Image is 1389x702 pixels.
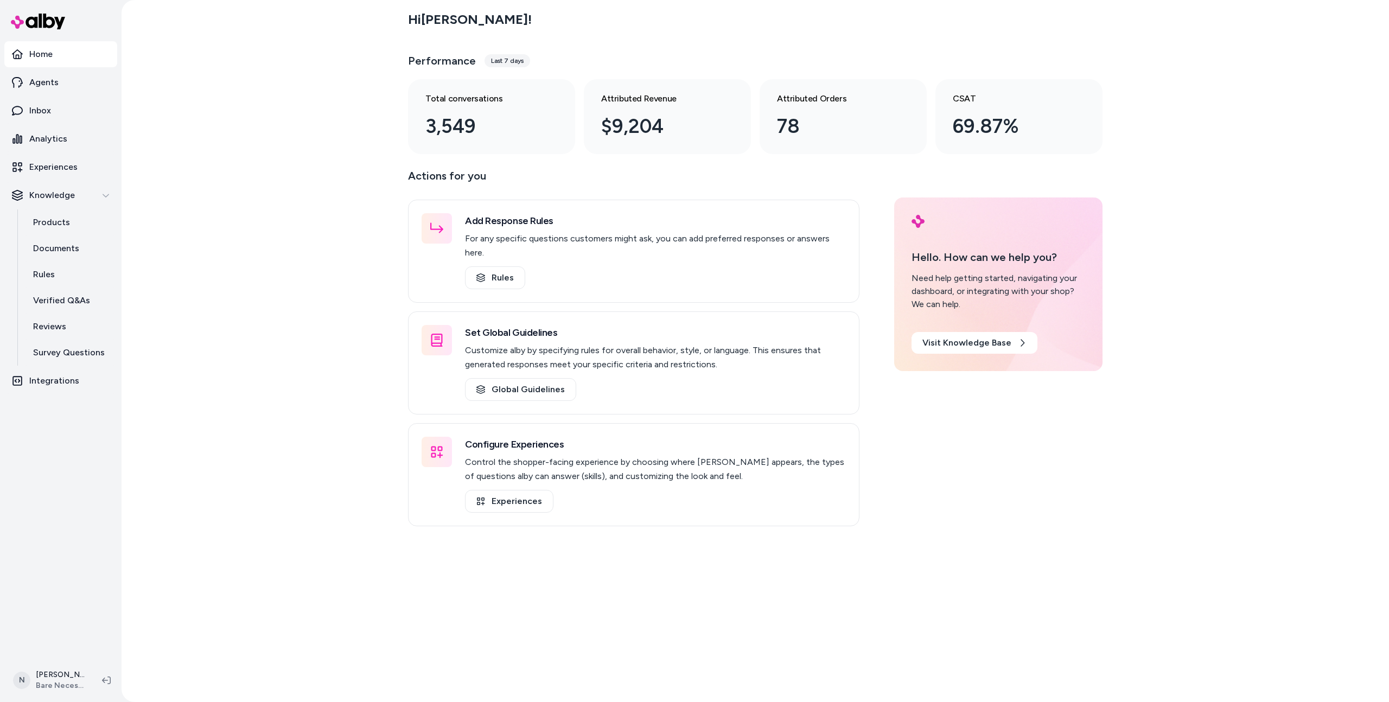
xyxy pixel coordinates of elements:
p: Verified Q&As [33,294,90,307]
p: Inbox [29,104,51,117]
a: Home [4,41,117,67]
a: Verified Q&As [22,288,117,314]
img: alby Logo [912,215,925,228]
button: N[PERSON_NAME]Bare Necessities [7,663,93,698]
h3: Configure Experiences [465,437,846,452]
a: Attributed Revenue $9,204 [584,79,751,154]
p: Customize alby by specifying rules for overall behavior, style, or language. This ensures that ge... [465,343,846,372]
a: Products [22,209,117,235]
p: Rules [33,268,55,281]
div: 3,549 [425,112,540,141]
a: Integrations [4,368,117,394]
a: Global Guidelines [465,378,576,401]
p: Products [33,216,70,229]
h3: Total conversations [425,92,540,105]
p: For any specific questions customers might ask, you can add preferred responses or answers here. [465,232,846,260]
div: Last 7 days [485,54,530,67]
a: Survey Questions [22,340,117,366]
p: Agents [29,76,59,89]
div: 78 [777,112,892,141]
h3: Attributed Orders [777,92,892,105]
a: Reviews [22,314,117,340]
h3: Set Global Guidelines [465,325,846,340]
a: Rules [465,266,525,289]
h3: Add Response Rules [465,213,846,228]
button: Knowledge [4,182,117,208]
p: Survey Questions [33,346,105,359]
div: $9,204 [601,112,716,141]
h3: Attributed Revenue [601,92,716,105]
h3: CSAT [953,92,1068,105]
a: Documents [22,235,117,261]
p: Control the shopper-facing experience by choosing where [PERSON_NAME] appears, the types of quest... [465,455,846,483]
span: N [13,672,30,689]
p: Integrations [29,374,79,387]
p: Experiences [29,161,78,174]
a: Analytics [4,126,117,152]
p: [PERSON_NAME] [36,669,85,680]
a: Experiences [4,154,117,180]
a: Agents [4,69,117,95]
a: Attributed Orders 78 [760,79,927,154]
a: Rules [22,261,117,288]
p: Actions for you [408,167,859,193]
div: 69.87% [953,112,1068,141]
p: Home [29,48,53,61]
a: Total conversations 3,549 [408,79,575,154]
p: Reviews [33,320,66,333]
h3: Performance [408,53,476,68]
a: CSAT 69.87% [935,79,1103,154]
a: Inbox [4,98,117,124]
img: alby Logo [11,14,65,29]
a: Visit Knowledge Base [912,332,1037,354]
p: Hello. How can we help you? [912,249,1085,265]
p: Analytics [29,132,67,145]
h2: Hi [PERSON_NAME] ! [408,11,532,28]
p: Documents [33,242,79,255]
div: Need help getting started, navigating your dashboard, or integrating with your shop? We can help. [912,272,1085,311]
p: Knowledge [29,189,75,202]
a: Experiences [465,490,553,513]
span: Bare Necessities [36,680,85,691]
